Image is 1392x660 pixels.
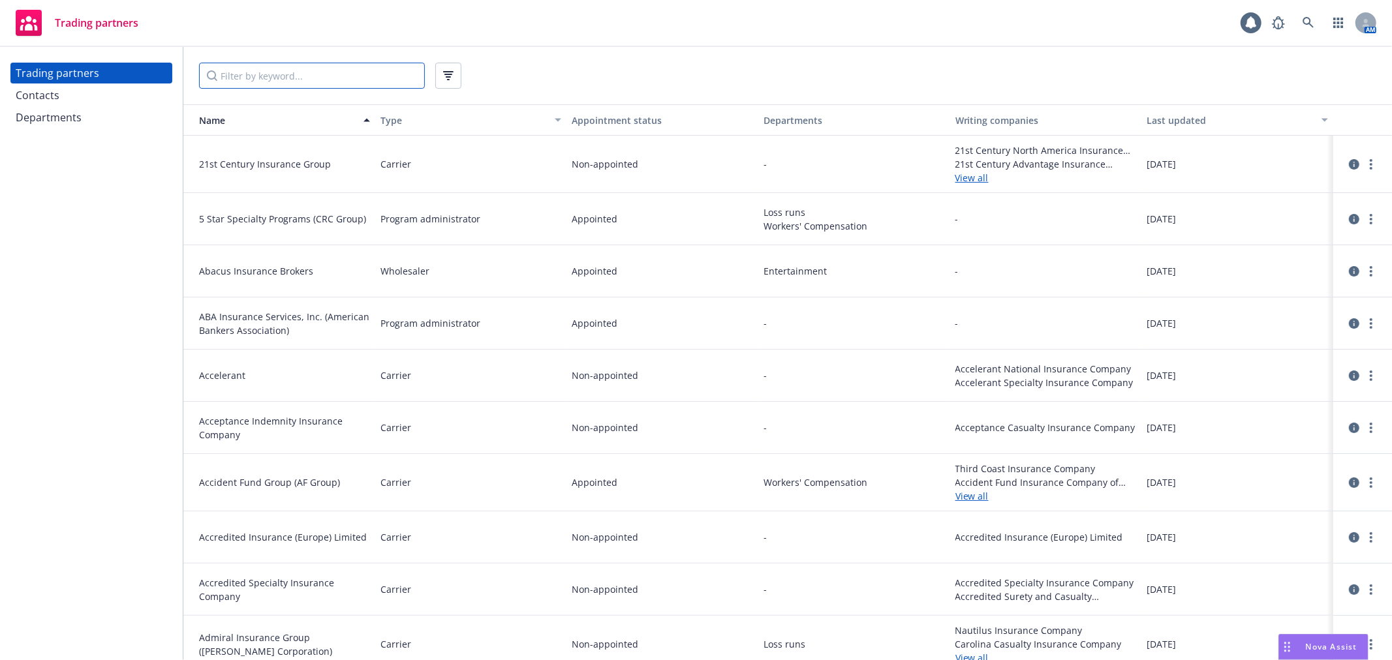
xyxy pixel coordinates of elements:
span: Workers' Compensation [764,475,945,489]
a: View all [955,489,1137,503]
span: [DATE] [1147,530,1176,544]
span: Accredited Specialty Insurance Company [199,576,370,603]
span: [DATE] [1147,421,1176,434]
span: - [764,421,767,434]
span: Loss runs [764,637,945,651]
span: - [955,316,959,330]
span: Entertainment [764,264,945,278]
span: Nautilus Insurance Company [955,623,1137,637]
a: more [1363,637,1379,652]
a: Search [1295,10,1322,36]
span: Acceptance Casualty Insurance Company [955,421,1137,434]
a: more [1363,211,1379,227]
div: Drag to move [1279,635,1295,659]
a: more [1363,316,1379,331]
a: circleInformation [1346,211,1362,227]
span: Non-appointed [572,637,638,651]
button: Nova Assist [1278,634,1369,660]
span: - [764,530,767,544]
a: circleInformation [1346,316,1362,331]
a: Departments [10,107,172,128]
a: circleInformation [1346,582,1362,597]
span: [DATE] [1147,368,1176,382]
a: circleInformation [1346,530,1362,545]
input: Filter by keyword... [199,63,425,89]
span: 21st Century Advantage Insurance Company [955,157,1137,171]
span: Accredited Surety and Casualty Company, Inc. [955,590,1137,603]
span: Nova Assist [1306,641,1357,652]
span: [DATE] [1147,264,1176,278]
span: Carrier [380,157,411,171]
button: Writing companies [950,104,1142,136]
a: circleInformation [1346,157,1362,172]
span: Non-appointed [572,421,638,434]
button: Last updated [1141,104,1333,136]
span: [DATE] [1147,316,1176,330]
span: Carrier [380,368,411,382]
span: Trading partners [55,18,138,28]
a: more [1363,157,1379,172]
span: Appointed [572,316,617,330]
a: circleInformation [1346,263,1362,279]
div: Departments [16,107,82,128]
span: Appointed [572,264,617,278]
a: more [1363,582,1379,597]
span: Accelerant [199,368,370,382]
span: Non-appointed [572,582,638,596]
span: Non-appointed [572,530,638,544]
span: Carrier [380,582,411,596]
span: [DATE] [1147,637,1176,651]
span: - [955,264,959,278]
span: [DATE] [1147,212,1176,226]
span: 21st Century North America Insurance Company [955,143,1137,157]
span: Accredited Insurance (Europe) Limited [199,530,370,544]
span: 21st Century Insurance Group [199,157,370,171]
div: Appointment status [572,113,753,127]
a: Contacts [10,85,172,106]
span: Carrier [380,530,411,544]
div: Name [189,113,356,127]
span: - [764,368,767,382]
a: Trading partners [10,63,172,83]
span: ABA Insurance Services, Inc. (American Bankers Association) [199,310,370,337]
span: [DATE] [1147,475,1176,489]
span: Admiral Insurance Group ([PERSON_NAME] Corporation) [199,631,370,658]
div: Contacts [16,85,59,106]
span: Non-appointed [572,157,638,171]
button: Departments [758,104,950,136]
span: Accident Fund Insurance Company of America [955,475,1137,489]
button: Appointment status [566,104,758,136]
span: - [764,582,767,596]
span: Accredited Insurance (Europe) Limited [955,530,1137,544]
div: Type [380,113,548,127]
span: [DATE] [1147,157,1176,171]
a: more [1363,368,1379,383]
div: Writing companies [955,113,1137,127]
button: Name [183,104,375,136]
a: circleInformation [1346,368,1362,383]
span: Carrier [380,421,411,434]
span: Appointed [572,212,617,226]
span: Carrier [380,637,411,651]
a: more [1363,263,1379,279]
span: Non-appointed [572,368,638,382]
span: Accelerant National Insurance Company [955,362,1137,376]
div: Trading partners [16,63,99,83]
span: Accident Fund Group (AF Group) [199,475,370,489]
span: Program administrator [380,316,480,330]
button: Type [375,104,567,136]
a: circleInformation [1346,420,1362,436]
span: Accelerant Specialty Insurance Company [955,376,1137,389]
span: - [764,316,767,330]
span: Carrier [380,475,411,489]
div: Departments [764,113,945,127]
span: Abacus Insurance Brokers [199,264,370,278]
span: Carolina Casualty Insurance Company [955,637,1137,651]
span: - [955,212,959,226]
a: Switch app [1325,10,1352,36]
a: more [1363,530,1379,545]
div: Last updated [1147,113,1314,127]
span: Accredited Specialty Insurance Company [955,576,1137,590]
span: Appointed [572,475,617,489]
